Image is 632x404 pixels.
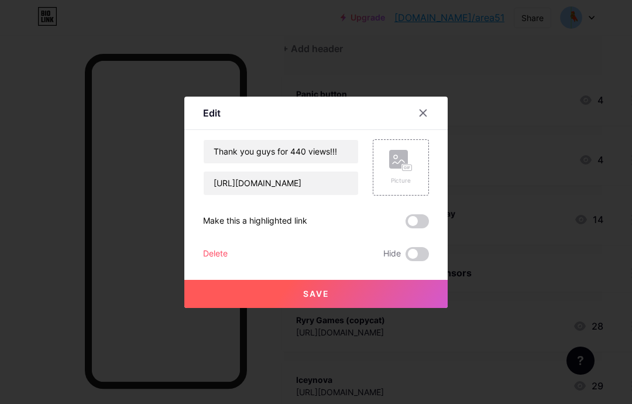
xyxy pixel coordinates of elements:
[389,176,413,185] div: Picture
[303,289,329,299] span: Save
[203,106,221,120] div: Edit
[203,247,228,261] div: Delete
[204,140,358,163] input: Title
[204,172,358,195] input: URL
[184,280,448,308] button: Save
[203,214,307,228] div: Make this a highlighted link
[383,247,401,261] span: Hide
